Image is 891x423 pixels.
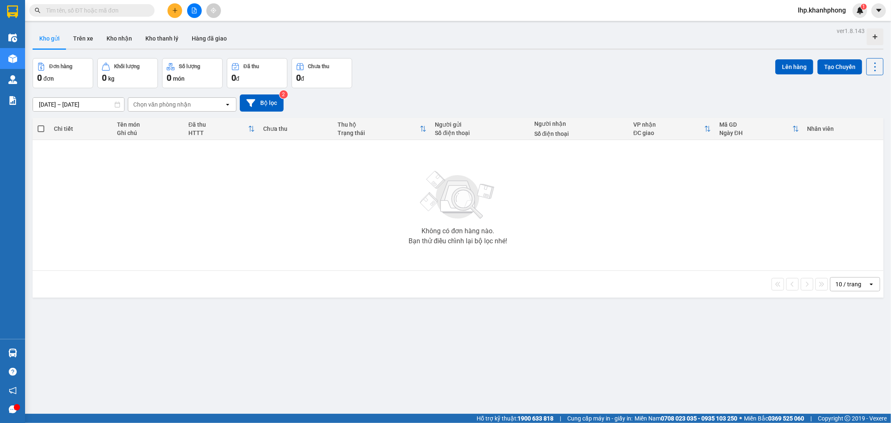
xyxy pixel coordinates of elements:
div: Bạn thử điều chỉnh lại bộ lọc nhé! [409,238,507,245]
div: HTTT [188,130,248,136]
span: aim [211,8,216,13]
input: Tìm tên, số ĐT hoặc mã đơn [46,6,145,15]
button: plus [168,3,182,18]
div: Nhân viên [807,125,879,132]
img: warehouse-icon [8,33,17,42]
span: search [35,8,41,13]
div: Chọn văn phòng nhận [133,100,191,109]
button: Hàng đã giao [185,28,234,48]
span: 0 [37,73,42,83]
div: Số điện thoại [534,130,625,137]
span: Hỗ trợ kỹ thuật: [477,414,553,423]
strong: 1900 633 818 [518,415,553,422]
sup: 1 [861,4,867,10]
button: Khối lượng0kg [97,58,158,88]
div: ĐC giao [633,130,704,136]
button: Chưa thu0đ [292,58,352,88]
input: Select a date range. [33,98,124,111]
span: kg [108,75,114,82]
button: Đã thu0đ [227,58,287,88]
div: Chi tiết [54,125,109,132]
span: 1 [862,4,865,10]
button: Bộ lọc [240,94,284,112]
div: Số lượng [179,64,200,69]
span: message [9,405,17,413]
div: Người nhận [534,120,625,127]
button: Kho gửi [33,28,66,48]
div: VP nhận [633,121,704,128]
div: Đơn hàng [49,64,72,69]
span: notification [9,387,17,395]
button: Kho nhận [100,28,139,48]
span: đơn [43,75,54,82]
span: Miền Bắc [744,414,804,423]
sup: 2 [279,90,288,99]
span: plus [172,8,178,13]
button: Lên hàng [775,59,813,74]
div: Thu hộ [338,121,420,128]
div: Tên món [117,121,180,128]
button: Kho thanh lý [139,28,185,48]
div: Không có đơn hàng nào. [421,228,494,234]
button: aim [206,3,221,18]
img: logo-vxr [7,5,18,18]
span: copyright [845,415,850,421]
svg: open [224,101,231,108]
div: Mã GD [719,121,792,128]
span: lhp.khanhphong [791,5,853,15]
th: Toggle SortBy [715,118,803,140]
span: đ [236,75,239,82]
span: Miền Nam [635,414,737,423]
span: | [560,414,561,423]
div: Số điện thoại [435,130,525,136]
button: caret-down [871,3,886,18]
strong: 0708 023 035 - 0935 103 250 [661,415,737,422]
div: ver 1.8.143 [837,26,865,36]
span: ⚪️ [739,417,742,420]
span: file-add [191,8,197,13]
span: Cung cấp máy in - giấy in: [567,414,632,423]
img: solution-icon [8,96,17,105]
div: Ngày ĐH [719,130,792,136]
svg: open [868,281,875,288]
div: Chưa thu [308,64,330,69]
span: 0 [167,73,171,83]
div: Tạo kho hàng mới [867,28,883,45]
th: Toggle SortBy [629,118,715,140]
th: Toggle SortBy [333,118,431,140]
img: svg+xml;base64,PHN2ZyBjbGFzcz0ibGlzdC1wbHVnX19zdmciIHhtbG5zPSJodHRwOi8vd3d3LnczLm9yZy8yMDAwL3N2Zy... [416,166,500,224]
span: question-circle [9,368,17,376]
div: 10 / trang [835,280,861,288]
span: 0 [231,73,236,83]
div: Chưa thu [263,125,329,132]
img: warehouse-icon [8,75,17,84]
span: 0 [296,73,301,83]
button: Số lượng0món [162,58,223,88]
strong: 0369 525 060 [768,415,804,422]
button: Trên xe [66,28,100,48]
div: Người gửi [435,121,525,128]
div: Khối lượng [114,64,140,69]
button: Đơn hàng0đơn [33,58,93,88]
span: 0 [102,73,107,83]
span: đ [301,75,304,82]
span: món [173,75,185,82]
th: Toggle SortBy [184,118,259,140]
span: caret-down [875,7,883,14]
div: Ghi chú [117,130,180,136]
span: | [810,414,812,423]
div: Đã thu [188,121,248,128]
img: icon-new-feature [856,7,864,14]
img: warehouse-icon [8,54,17,63]
img: warehouse-icon [8,349,17,357]
button: Tạo Chuyến [817,59,862,74]
div: Đã thu [244,64,259,69]
button: file-add [187,3,202,18]
div: Trạng thái [338,130,420,136]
